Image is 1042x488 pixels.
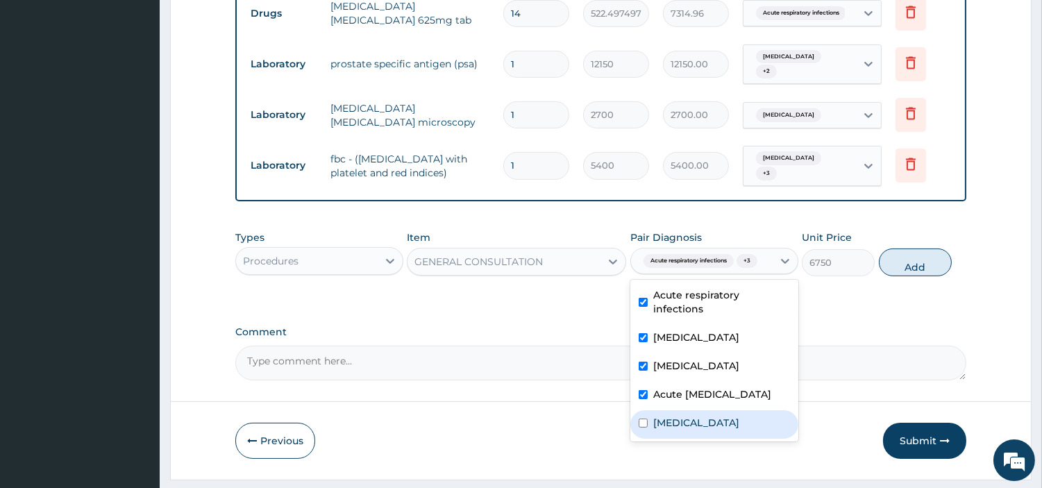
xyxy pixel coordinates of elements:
label: Types [235,232,264,244]
div: Procedures [243,254,299,268]
div: Chat with us now [72,78,233,96]
button: Submit [883,423,966,459]
label: [MEDICAL_DATA] [653,359,739,373]
td: fbc - ([MEDICAL_DATA] with platelet and red indices) [323,145,496,187]
td: Laboratory [244,102,323,128]
button: Previous [235,423,315,459]
div: GENERAL CONSULTATION [414,255,543,269]
span: [MEDICAL_DATA] [756,151,821,165]
span: Acute respiratory infections [644,254,734,268]
span: [MEDICAL_DATA] [756,50,821,64]
label: Acute respiratory infections [653,288,790,316]
span: + 3 [737,254,757,268]
span: + 3 [756,167,777,180]
label: Comment [235,326,966,338]
label: [MEDICAL_DATA] [653,330,739,344]
img: d_794563401_company_1708531726252_794563401 [26,69,56,104]
label: Unit Price [802,230,852,244]
td: prostate specific antigen (psa) [323,50,496,78]
label: Acute [MEDICAL_DATA] [653,387,771,401]
td: Laboratory [244,51,323,77]
label: [MEDICAL_DATA] [653,416,739,430]
td: Laboratory [244,153,323,178]
span: Acute respiratory infections [756,6,846,20]
textarea: Type your message and hit 'Enter' [7,334,264,382]
label: Item [407,230,430,244]
div: Minimize live chat window [228,7,261,40]
td: Drugs [244,1,323,26]
span: + 2 [756,65,777,78]
label: Pair Diagnosis [630,230,702,244]
span: We're online! [81,152,192,292]
button: Add [879,249,952,276]
span: [MEDICAL_DATA] [756,108,821,122]
td: [MEDICAL_DATA] [MEDICAL_DATA] microscopy [323,94,496,136]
